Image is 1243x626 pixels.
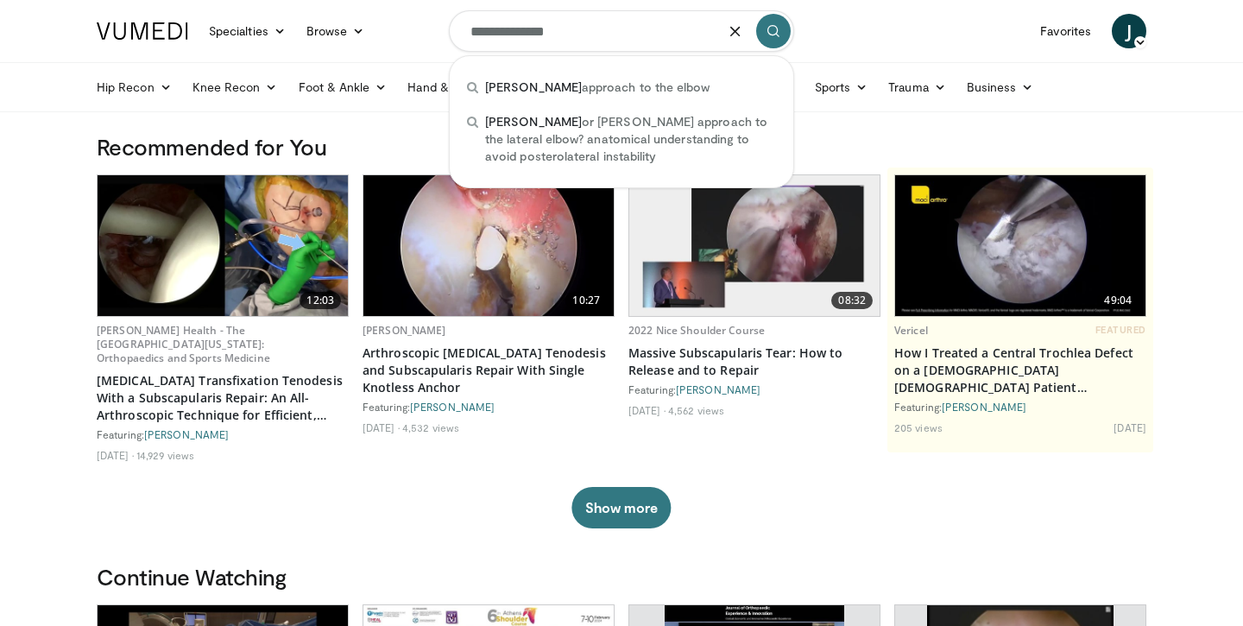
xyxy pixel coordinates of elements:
[288,70,398,104] a: Foot & Ankle
[1114,420,1146,434] li: [DATE]
[629,175,880,316] img: 72eaf5f8-bee5-4e62-9728-953bef981024.620x360_q85_upscale.jpg
[485,79,582,94] span: [PERSON_NAME]
[565,292,607,309] span: 10:27
[296,14,375,48] a: Browse
[136,448,194,462] li: 14,929 views
[97,323,270,365] a: [PERSON_NAME] Health - The [GEOGRAPHIC_DATA][US_STATE]: Orthopaedics and Sports Medicine
[97,372,349,424] a: [MEDICAL_DATA] Transfixation Tenodesis With a Subscapularis Repair: An All-Arthroscopic Technique...
[402,420,459,434] li: 4,532 views
[1097,292,1139,309] span: 49:04
[363,175,614,316] a: 10:27
[668,403,724,417] li: 4,562 views
[629,175,880,316] a: 08:32
[1095,324,1146,336] span: FEATURED
[894,420,943,434] li: 205 views
[363,400,615,414] div: Featuring:
[363,345,615,396] a: Arthroscopic [MEDICAL_DATA] Tenodesis and Subscapularis Repair With Single Knotless Anchor
[98,175,348,316] a: 12:03
[628,323,765,338] a: 2022 Nice Shoulder Course
[485,113,776,165] span: or [PERSON_NAME] approach to the lateral elbow? anatomical understanding to avoid posterolateral ...
[676,383,760,395] a: [PERSON_NAME]
[97,22,188,40] img: VuMedi Logo
[363,175,614,316] img: 90abb742-26f0-4e2d-8515-ac9a3b7a2d2e.620x360_q85_upscale.jpg
[97,448,134,462] li: [DATE]
[144,428,229,440] a: [PERSON_NAME]
[485,114,582,129] span: [PERSON_NAME]
[485,79,710,96] span: approach to the elbow
[895,175,1145,316] img: 5aa0332e-438a-4b19-810c-c6dfa13c7ee4.620x360_q85_upscale.jpg
[363,323,446,338] a: [PERSON_NAME]
[942,401,1026,413] a: [PERSON_NAME]
[1030,14,1101,48] a: Favorites
[628,345,880,379] a: Massive Subscapularis Tear: How to Release and to Repair
[894,323,928,338] a: Vericel
[894,345,1146,396] a: How I Treated a Central Trochlea Defect on a [DEMOGRAPHIC_DATA] [DEMOGRAPHIC_DATA] Patient…
[878,70,956,104] a: Trauma
[894,400,1146,414] div: Featuring:
[1112,14,1146,48] a: J
[98,175,348,316] img: 46648d68-e03f-4bae-a53a-d0b161c86e44.620x360_q85_upscale.jpg
[363,420,400,434] li: [DATE]
[449,10,794,52] input: Search topics, interventions
[199,14,296,48] a: Specialties
[804,70,879,104] a: Sports
[831,292,873,309] span: 08:32
[97,563,1146,591] h3: Continue Watching
[628,403,666,417] li: [DATE]
[956,70,1044,104] a: Business
[397,70,508,104] a: Hand & Wrist
[97,133,1146,161] h3: Recommended for You
[86,70,182,104] a: Hip Recon
[182,70,288,104] a: Knee Recon
[410,401,495,413] a: [PERSON_NAME]
[571,487,671,528] button: Show more
[97,427,349,441] div: Featuring:
[300,292,341,309] span: 12:03
[628,383,880,396] div: Featuring:
[895,175,1145,316] a: 49:04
